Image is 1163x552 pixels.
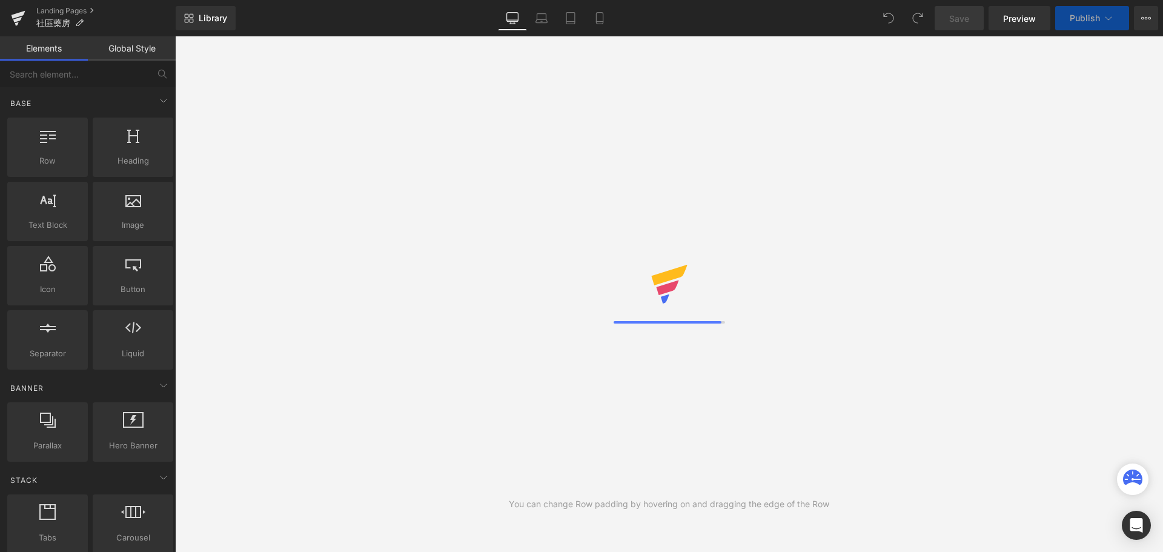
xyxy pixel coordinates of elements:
a: Desktop [498,6,527,30]
span: Save [949,12,969,25]
button: Publish [1055,6,1129,30]
span: Image [96,219,170,231]
a: Landing Pages [36,6,176,16]
span: Tabs [11,531,84,544]
a: New Library [176,6,236,30]
button: Undo [876,6,901,30]
div: Open Intercom Messenger [1122,511,1151,540]
span: Library [199,13,227,24]
span: Separator [11,347,84,360]
span: Row [11,155,84,167]
span: Preview [1003,12,1036,25]
span: Button [96,283,170,296]
span: Base [9,98,33,109]
span: Stack [9,474,39,486]
span: Hero Banner [96,439,170,452]
span: Icon [11,283,84,296]
span: Publish [1070,13,1100,23]
span: 社區藥房 [36,18,70,28]
span: Heading [96,155,170,167]
a: Mobile [585,6,614,30]
span: Carousel [96,531,170,544]
span: Parallax [11,439,84,452]
a: Global Style [88,36,176,61]
span: Banner [9,382,45,394]
span: Liquid [96,347,170,360]
button: Redo [906,6,930,30]
div: You can change Row padding by hovering on and dragging the edge of the Row [509,497,829,511]
a: Tablet [556,6,585,30]
span: Text Block [11,219,84,231]
a: Preview [989,6,1050,30]
button: More [1134,6,1158,30]
a: Laptop [527,6,556,30]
